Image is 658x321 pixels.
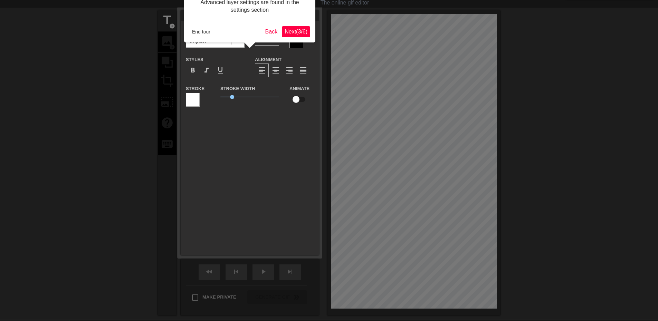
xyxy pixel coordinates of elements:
[289,85,309,92] label: Animate
[299,66,307,75] span: format_align_justify
[255,56,282,63] label: Alignment
[205,267,213,276] span: fast_rewind
[258,66,266,75] span: format_align_left
[282,26,310,37] button: Next
[286,267,294,276] span: skip_next
[186,85,204,92] label: Stroke
[189,66,197,75] span: format_bold
[232,267,240,276] span: skip_previous
[263,26,280,37] button: Back
[216,66,225,75] span: format_underline
[220,85,255,92] label: Stroke Width
[169,23,175,29] span: add_circle
[285,66,294,75] span: format_align_right
[202,294,236,301] span: Make Private
[259,267,267,276] span: play_arrow
[161,13,174,27] span: title
[271,66,280,75] span: format_align_center
[285,29,307,35] span: Next ( 3 / 6 )
[202,66,211,75] span: format_italic
[189,27,213,37] button: End tour
[186,56,203,63] label: Styles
